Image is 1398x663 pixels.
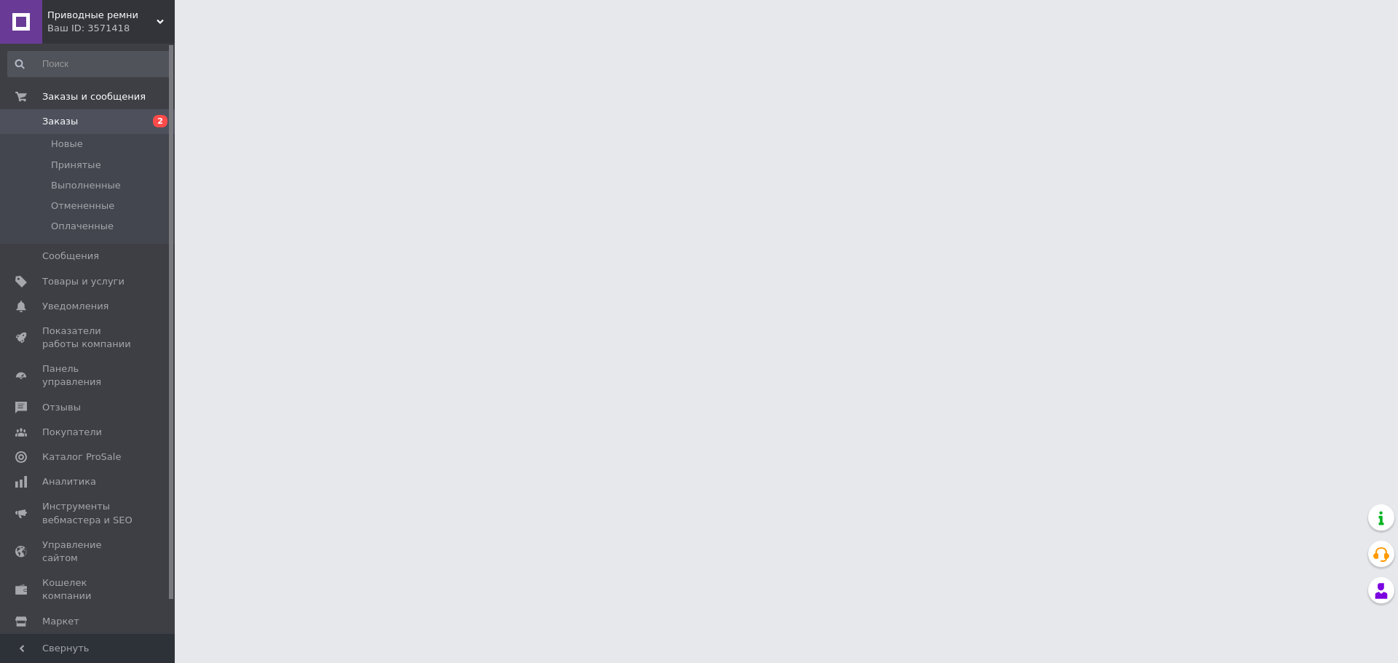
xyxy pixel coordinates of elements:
[7,51,172,77] input: Поиск
[42,615,79,628] span: Маркет
[42,250,99,263] span: Сообщения
[42,500,135,526] span: Инструменты вебмастера и SEO
[42,325,135,351] span: Показатели работы компании
[51,199,114,213] span: Отмененные
[51,138,83,151] span: Новые
[153,115,167,127] span: 2
[47,22,175,35] div: Ваш ID: 3571418
[42,300,108,313] span: Уведомления
[42,401,81,414] span: Отзывы
[42,115,78,128] span: Заказы
[42,90,146,103] span: Заказы и сообщения
[42,475,96,488] span: Аналитика
[42,539,135,565] span: Управление сайтом
[51,220,114,233] span: Оплаченные
[42,426,102,439] span: Покупатели
[51,179,121,192] span: Выполненные
[51,159,101,172] span: Принятые
[42,576,135,603] span: Кошелек компании
[42,275,125,288] span: Товары и услуги
[42,450,121,464] span: Каталог ProSale
[42,362,135,389] span: Панель управления
[47,9,157,22] span: Приводные ремни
